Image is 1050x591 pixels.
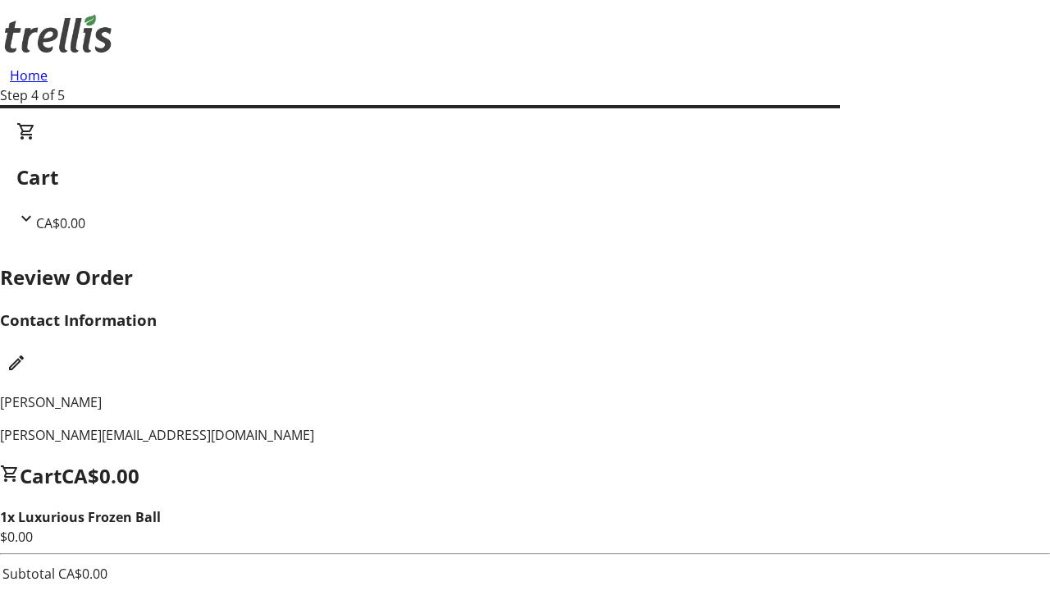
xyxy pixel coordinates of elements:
[20,462,62,489] span: Cart
[62,462,139,489] span: CA$0.00
[36,214,85,232] span: CA$0.00
[16,163,1034,192] h2: Cart
[57,563,108,584] td: CA$0.00
[2,563,56,584] td: Subtotal
[16,121,1034,233] div: CartCA$0.00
